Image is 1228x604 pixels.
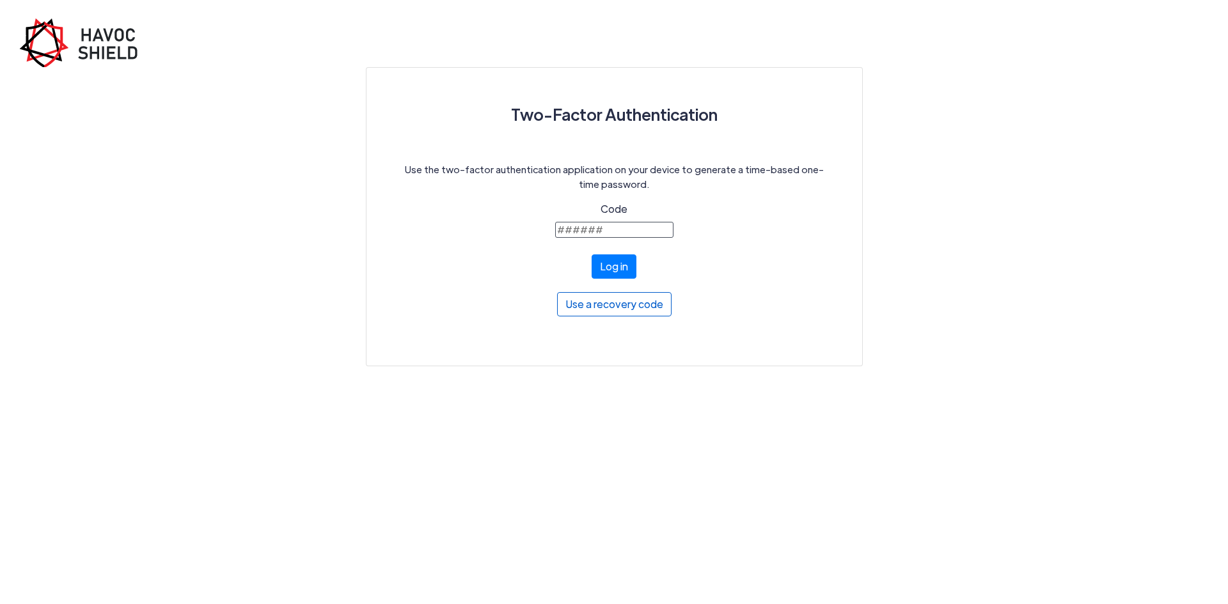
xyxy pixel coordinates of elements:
span: Code [601,202,627,215]
img: havoc-shield-register-logo.png [19,18,147,67]
h3: Two-Factor Authentication [397,98,831,130]
input: ###### [555,222,673,238]
button: Log in [592,254,636,279]
p: Use the two-factor authentication application on your device to generate a time-based one-time pa... [397,162,831,191]
button: Use a recovery code [557,292,672,316]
